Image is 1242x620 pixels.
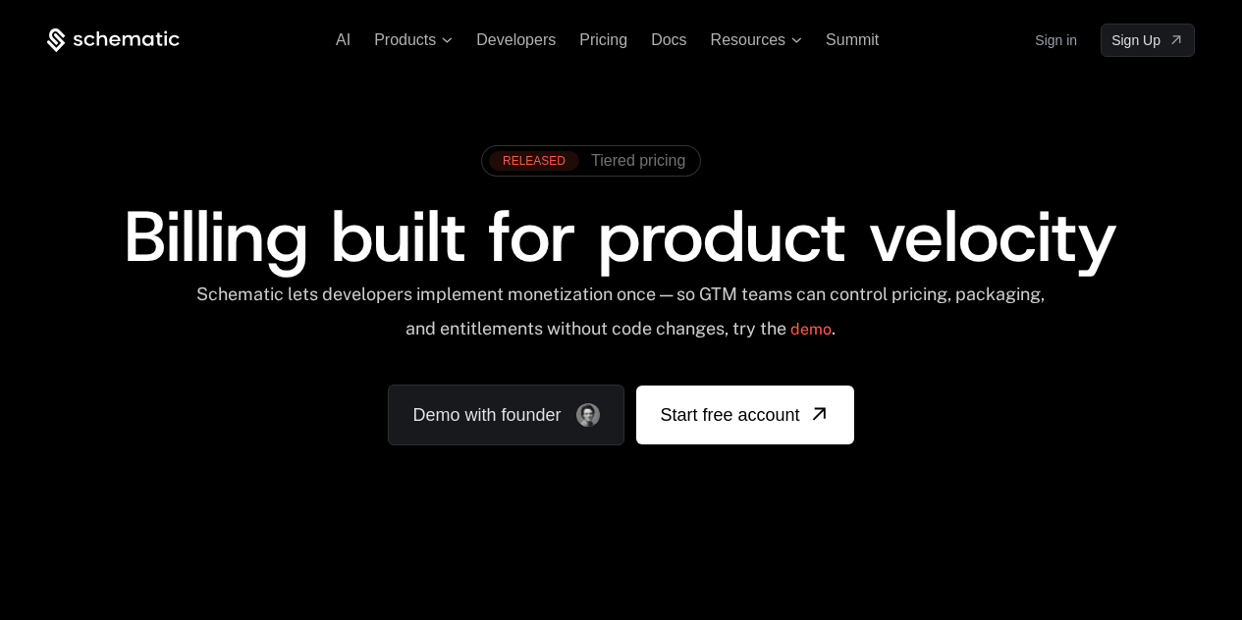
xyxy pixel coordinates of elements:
[336,31,351,48] a: AI
[790,306,832,353] a: demo
[476,31,556,48] a: Developers
[374,31,436,49] span: Products
[1035,25,1077,56] a: Sign in
[651,31,686,48] a: Docs
[711,31,785,49] span: Resources
[591,152,685,170] span: Tiered pricing
[660,401,799,429] span: Start free account
[489,151,579,171] div: RELEASED
[636,386,853,444] a: [object Object]
[489,151,685,171] a: [object Object],[object Object]
[579,31,627,48] a: Pricing
[388,385,624,445] a: Demo with founder, ,[object Object]
[576,403,600,427] img: Founder
[826,31,879,48] a: Summit
[1111,30,1161,50] span: Sign Up
[190,284,1052,353] div: Schematic lets developers implement monetization once — so GTM teams can control pricing, packagi...
[124,189,1117,284] span: Billing built for product velocity
[1101,24,1195,57] a: [object Object]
